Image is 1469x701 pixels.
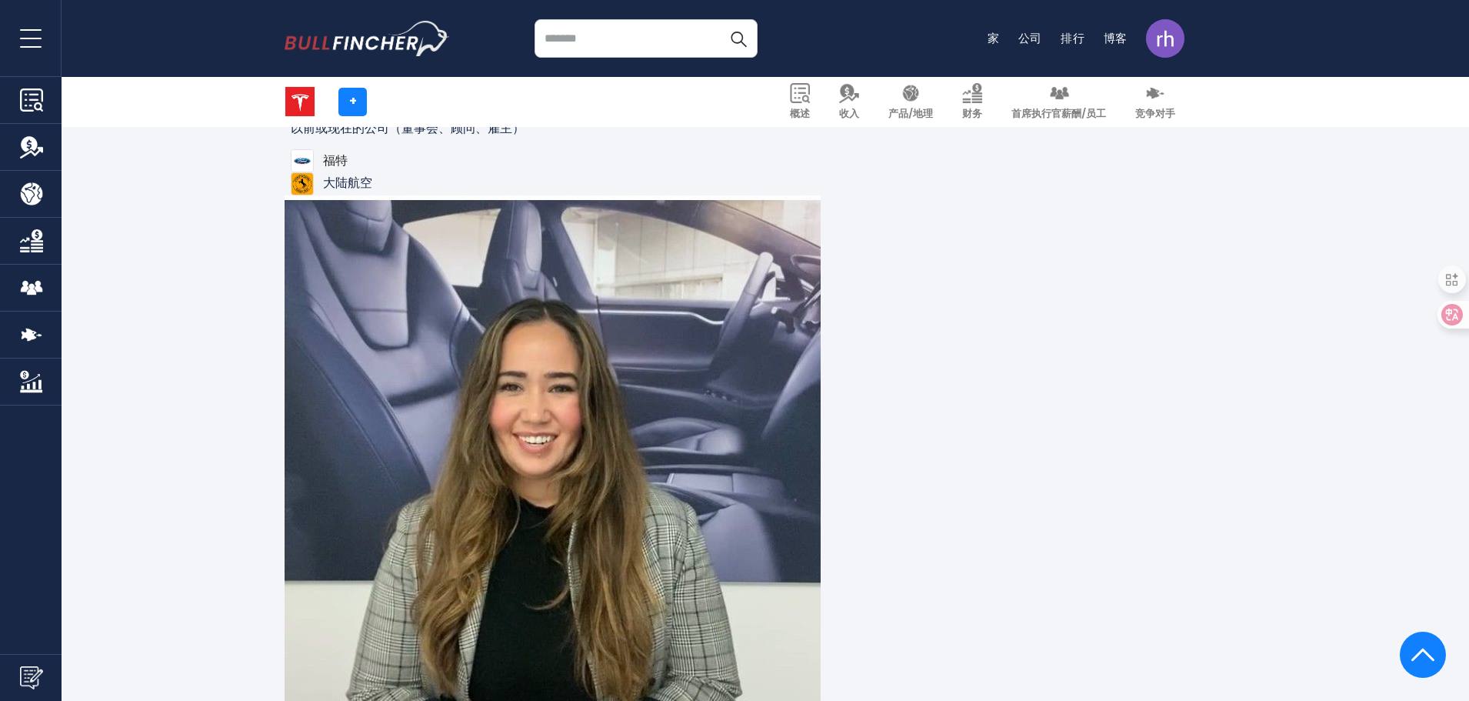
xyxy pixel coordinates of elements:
a: 首席执行官薪酬/员工 [1002,77,1115,127]
a: 家 [988,30,1000,46]
font: 以前或现在的公司（董事会、顾问、雇主） [291,119,525,137]
a: 排行 [1061,30,1085,46]
a: 公司 [1018,30,1043,46]
img: 大陆航空 [291,172,314,195]
font: 首席执行官薪酬/员工 [1011,106,1106,121]
font: 福特 [323,152,348,169]
font: 财务 [962,106,982,121]
img: 福特 [291,149,314,172]
font: 产品/地理 [888,106,933,121]
a: 财务 [953,77,991,127]
a: 竞争对手 [1126,77,1184,127]
a: 概述 [781,77,819,127]
a: 前往主页 [285,21,450,56]
font: 竞争对手 [1135,106,1175,121]
img: 特斯拉标志 [285,87,315,116]
a: 收入 [830,77,868,127]
button: 搜索 [719,19,758,58]
font: 概述 [790,106,810,121]
img: 红腹灰雀徽标 [285,21,450,56]
a: 博客 [1104,30,1128,46]
font: + [349,92,357,110]
font: 大陆航空 [323,175,372,192]
font: 收入 [839,106,859,121]
a: 福特 [291,152,348,169]
a: 产品/地理 [879,77,942,127]
a: + [338,88,367,116]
